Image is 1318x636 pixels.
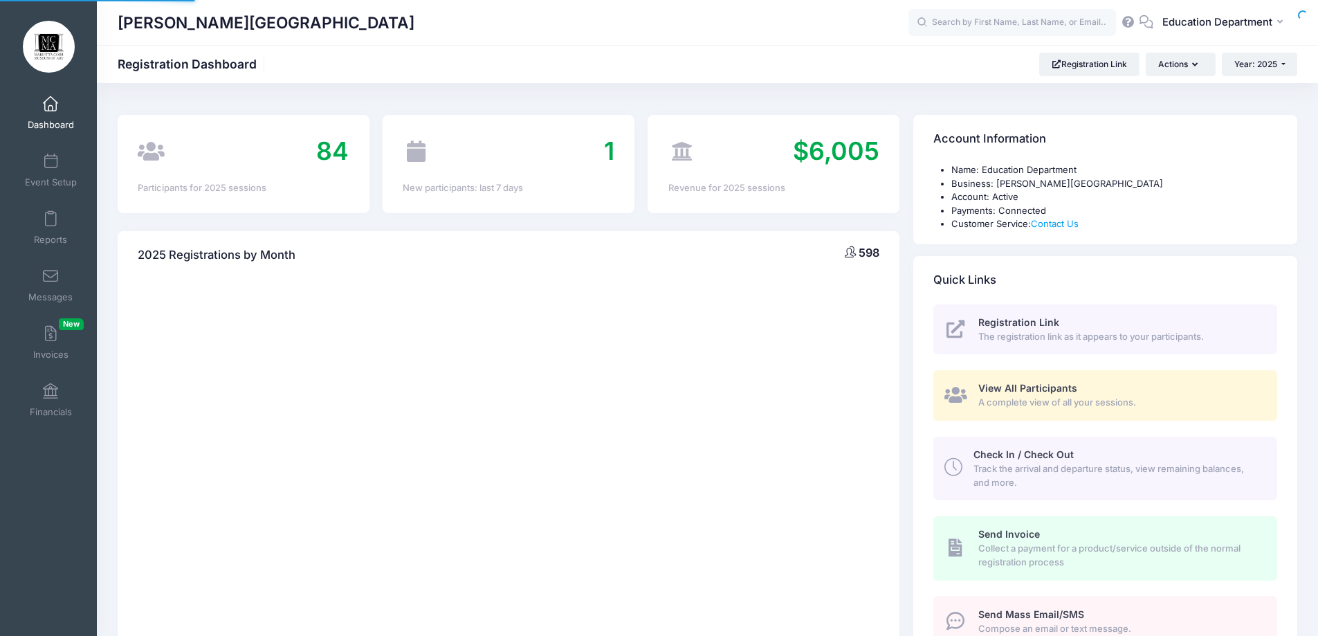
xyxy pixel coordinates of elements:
[18,376,84,424] a: Financials
[33,349,68,361] span: Invoices
[18,261,84,309] a: Messages
[951,190,1277,204] li: Account: Active
[138,181,349,195] div: Participants for 2025 sessions
[28,291,73,303] span: Messages
[18,146,84,194] a: Event Setup
[933,260,996,300] h4: Quick Links
[118,7,414,39] h1: [PERSON_NAME][GEOGRAPHIC_DATA]
[1031,218,1079,229] a: Contact Us
[793,136,879,166] span: $6,005
[951,204,1277,218] li: Payments: Connected
[908,9,1116,37] input: Search by First Name, Last Name, or Email...
[978,396,1261,410] span: A complete view of all your sessions.
[18,89,84,137] a: Dashboard
[978,528,1040,540] span: Send Invoice
[978,330,1261,344] span: The registration link as it appears to your participants.
[59,318,84,330] span: New
[1146,53,1215,76] button: Actions
[973,448,1074,460] span: Check In / Check Out
[859,246,879,260] span: 598
[973,462,1261,489] span: Track the arrival and departure status, view remaining balances, and more.
[118,57,268,71] h1: Registration Dashboard
[604,136,614,166] span: 1
[23,21,75,73] img: Marietta Cobb Museum of Art
[951,217,1277,231] li: Customer Service:
[138,235,295,275] h4: 2025 Registrations by Month
[30,406,72,418] span: Financials
[668,181,879,195] div: Revenue for 2025 sessions
[978,542,1261,569] span: Collect a payment for a product/service outside of the normal registration process
[933,437,1277,500] a: Check In / Check Out Track the arrival and departure status, view remaining balances, and more.
[316,136,349,166] span: 84
[34,234,67,246] span: Reports
[1153,7,1297,39] button: Education Department
[403,181,614,195] div: New participants: last 7 days
[18,318,84,367] a: InvoicesNew
[978,608,1084,620] span: Send Mass Email/SMS
[1162,15,1272,30] span: Education Department
[1039,53,1139,76] a: Registration Link
[933,305,1277,355] a: Registration Link The registration link as it appears to your participants.
[978,382,1077,394] span: View All Participants
[978,622,1261,636] span: Compose an email or text message.
[933,120,1046,159] h4: Account Information
[28,119,74,131] span: Dashboard
[25,176,77,188] span: Event Setup
[978,316,1059,328] span: Registration Link
[1222,53,1297,76] button: Year: 2025
[18,203,84,252] a: Reports
[951,177,1277,191] li: Business: [PERSON_NAME][GEOGRAPHIC_DATA]
[1234,59,1277,69] span: Year: 2025
[951,163,1277,177] li: Name: Education Department
[933,370,1277,421] a: View All Participants A complete view of all your sessions.
[933,516,1277,580] a: Send Invoice Collect a payment for a product/service outside of the normal registration process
